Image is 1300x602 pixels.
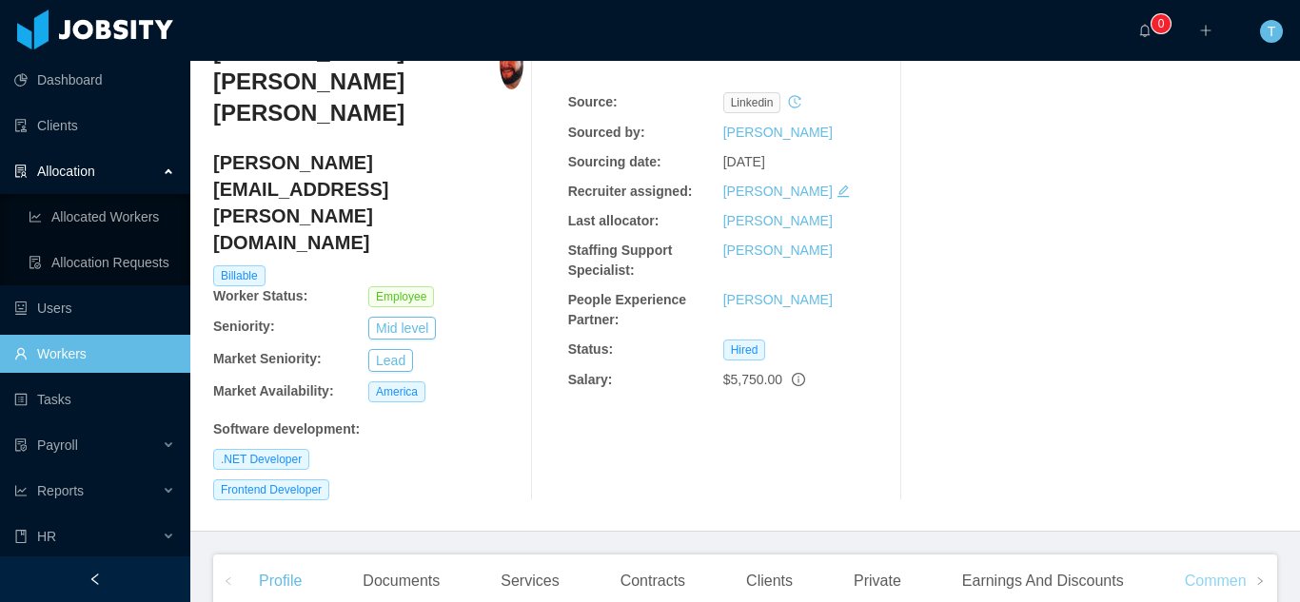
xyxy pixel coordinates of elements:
[723,340,766,360] span: Hired
[723,154,765,169] span: [DATE]
[568,154,661,169] b: Sourcing date:
[500,36,523,89] img: 13a47ad0-7baa-47ab-ab47-abec7dc1f682_6723d7b7a7e66-400w.png
[1268,20,1276,43] span: T
[568,184,693,199] b: Recruiter assigned:
[14,380,175,418] a: icon: profileTasks
[213,36,500,128] h3: [PERSON_NAME] dos [PERSON_NAME] [PERSON_NAME]
[14,107,175,145] a: icon: auditClients
[14,289,175,327] a: icon: robotUsers
[568,213,660,228] b: Last allocator:
[213,449,309,470] span: .NET Developer
[213,319,275,334] b: Seniority:
[1138,24,1152,37] i: icon: bell
[37,164,95,179] span: Allocation
[213,479,329,500] span: Frontend Developer
[14,484,28,497] i: icon: line-chart
[723,213,833,228] a: [PERSON_NAME]
[568,372,613,387] b: Salary:
[14,335,175,373] a: icon: userWorkers
[14,438,28,452] i: icon: file-protect
[568,292,687,327] b: People Experience Partner:
[368,349,413,372] button: Lead
[368,286,434,307] span: Employee
[368,317,436,340] button: Mid level
[213,288,307,303] b: Worker Status:
[723,372,782,387] span: $5,750.00
[792,373,805,386] span: info-circle
[213,421,360,437] b: Software development :
[37,483,84,498] span: Reports
[837,184,850,198] i: icon: edit
[368,381,425,402] span: America
[14,165,28,178] i: icon: solution
[568,94,618,109] b: Source:
[568,341,613,357] b: Status:
[568,125,645,140] b: Sourced by:
[723,292,833,307] a: [PERSON_NAME]
[1199,24,1212,37] i: icon: plus
[568,243,673,278] b: Staffing Support Specialist:
[224,576,233,586] i: icon: left
[723,92,781,113] span: linkedin
[213,149,523,256] h4: [PERSON_NAME][EMAIL_ADDRESS][PERSON_NAME][DOMAIN_NAME]
[723,125,833,140] a: [PERSON_NAME]
[37,529,56,544] span: HR
[1152,14,1171,33] sup: 0
[213,383,334,398] b: Market Availability:
[213,265,266,286] span: Billable
[14,61,175,99] a: icon: pie-chartDashboard
[788,95,801,108] i: icon: history
[1255,576,1265,586] i: icon: right
[723,184,833,199] a: [PERSON_NAME]
[29,198,175,236] a: icon: line-chartAllocated Workers
[14,530,28,543] i: icon: book
[723,243,833,258] a: [PERSON_NAME]
[213,351,322,366] b: Market Seniority:
[37,437,78,453] span: Payroll
[29,243,175,282] a: icon: file-doneAllocation Requests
